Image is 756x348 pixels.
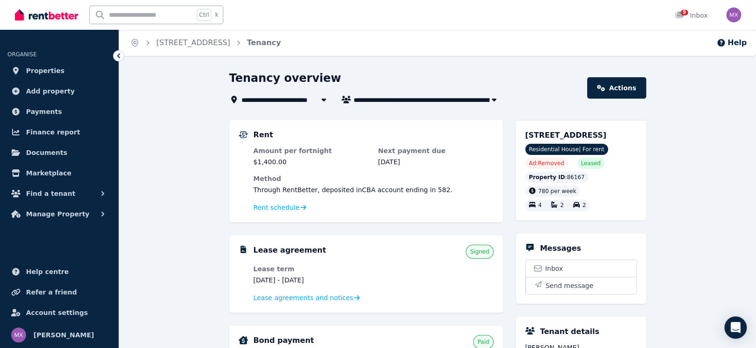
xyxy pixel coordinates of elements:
[33,329,94,341] span: [PERSON_NAME]
[529,174,565,181] span: Property ID
[254,203,300,212] span: Rent schedule
[11,328,26,342] img: Maggie Xing
[254,293,354,302] span: Lease agreements and notices
[540,243,581,254] h5: Messages
[7,283,111,301] a: Refer a friend
[526,260,636,277] a: Inbox
[526,277,636,294] button: Send message
[7,123,111,141] a: Finance report
[254,293,360,302] a: Lease agreements and notices
[7,205,111,223] button: Manage Property
[525,144,608,155] span: Residential House | For rent
[470,248,489,255] span: Signed
[26,86,75,97] span: Add property
[716,37,747,48] button: Help
[239,131,248,138] img: Rental Payments
[681,10,688,15] span: 9
[26,106,62,117] span: Payments
[724,316,747,339] div: Open Intercom Messenger
[26,307,88,318] span: Account settings
[529,160,564,167] span: Ad: Removed
[7,303,111,322] a: Account settings
[254,275,369,285] dd: [DATE] - [DATE]
[538,188,576,194] span: 780 per week
[581,160,601,167] span: Leased
[477,338,489,346] span: Paid
[7,184,111,203] button: Find a tenant
[254,203,307,212] a: Rent schedule
[26,208,89,220] span: Manage Property
[254,174,494,183] dt: Method
[726,7,741,22] img: Maggie Xing
[26,65,65,76] span: Properties
[15,8,78,22] img: RentBetter
[215,11,218,19] span: k
[254,335,314,346] h5: Bond payment
[26,266,69,277] span: Help centre
[7,82,111,100] a: Add property
[7,102,111,121] a: Payments
[26,188,75,199] span: Find a tenant
[156,38,230,47] a: [STREET_ADDRESS]
[675,11,708,20] div: Inbox
[525,131,607,140] span: [STREET_ADDRESS]
[197,9,211,21] span: Ctrl
[26,147,67,158] span: Documents
[254,186,453,194] span: Through RentBetter , deposited in CBA account ending in 582 .
[7,164,111,182] a: Marketplace
[538,202,542,209] span: 4
[254,264,369,274] dt: Lease term
[540,326,600,337] h5: Tenant details
[545,264,563,273] span: Inbox
[378,157,494,167] dd: [DATE]
[254,157,369,167] dd: $1,400.00
[247,38,281,47] a: Tenancy
[229,71,341,86] h1: Tenancy overview
[254,129,273,141] h5: Rent
[7,262,111,281] a: Help centre
[239,336,248,344] img: Bond Details
[7,143,111,162] a: Documents
[254,146,369,155] dt: Amount per fortnight
[26,167,71,179] span: Marketplace
[254,245,326,256] h5: Lease agreement
[587,77,646,99] a: Actions
[7,61,111,80] a: Properties
[560,202,564,209] span: 2
[546,281,594,290] span: Send message
[26,287,77,298] span: Refer a friend
[26,127,80,138] span: Finance report
[7,51,37,58] span: ORGANISE
[119,30,292,56] nav: Breadcrumb
[582,202,586,209] span: 2
[525,172,589,183] div: : 86167
[378,146,494,155] dt: Next payment due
